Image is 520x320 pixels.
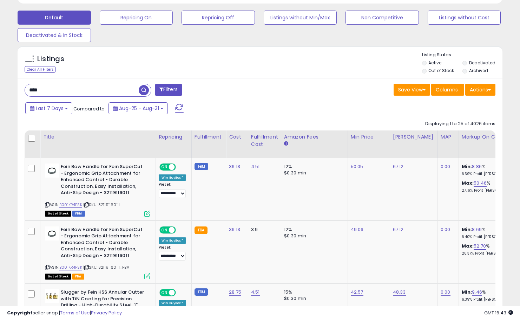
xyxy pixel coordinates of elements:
[469,68,488,73] label: Archived
[61,164,146,198] b: Fein Bow Handle for Fein SuperCut - Ergonomic Grip Attachment for Enhanced Control - Durable Cons...
[428,11,501,25] button: Listings without Cost
[73,105,106,112] span: Compared to:
[159,237,186,244] div: Win BuyBox *
[59,264,82,270] a: B001KR4FSK
[351,163,363,170] a: 50.05
[462,172,520,177] p: 6.39% Profit [PERSON_NAME]
[462,188,520,193] p: 27.16% Profit [PERSON_NAME]
[195,226,208,234] small: FBA
[45,226,59,241] img: 21NfTgHADoL._SL40_.jpg
[159,245,186,261] div: Preset:
[351,226,364,233] a: 49.06
[462,235,520,239] p: 6.40% Profit [PERSON_NAME]
[465,84,495,96] button: Actions
[72,211,85,217] span: FBM
[462,251,520,256] p: 28.37% Profit [PERSON_NAME]
[441,163,450,170] a: 0.00
[159,174,186,181] div: Win BuyBox *
[345,11,419,25] button: Non Competitive
[462,226,472,233] b: Min:
[159,182,186,198] div: Preset:
[159,133,189,141] div: Repricing
[462,180,474,186] b: Max:
[441,289,450,296] a: 0.00
[18,28,91,42] button: Deactivated & In Stock
[61,226,146,261] b: Fein Bow Handle for Fein SuperCut - Ergonomic Grip Attachment for Enhanced Control - Durable Cons...
[119,105,159,112] span: Aug-25 - Aug-31
[175,290,186,296] span: OFF
[472,289,482,296] a: 9.46
[25,102,72,114] button: Last 7 Days
[229,133,245,141] div: Cost
[45,289,59,303] img: 31HhRarWTdL._SL40_.jpg
[45,226,150,279] div: ASIN:
[431,84,464,96] button: Columns
[472,226,482,233] a: 8.69
[229,289,241,296] a: 28.75
[160,227,169,233] span: ON
[59,202,82,208] a: B001KR4FSK
[469,60,495,66] label: Deactivated
[251,133,278,148] div: Fulfillment Cost
[462,289,472,295] b: Min:
[45,164,59,178] img: 21NfTgHADoL._SL40_.jpg
[45,164,150,216] div: ASIN:
[462,243,474,249] b: Max:
[195,133,223,141] div: Fulfillment
[462,297,520,302] p: 6.39% Profit [PERSON_NAME]
[351,289,363,296] a: 42.57
[284,226,342,233] div: 12%
[351,133,387,141] div: Min Price
[7,309,33,316] strong: Copyright
[182,11,255,25] button: Repricing Off
[251,226,276,233] div: 3.9
[37,54,64,64] h5: Listings
[436,86,458,93] span: Columns
[284,233,342,239] div: $0.30 min
[108,102,168,114] button: Aug-25 - Aug-31
[195,288,208,296] small: FBM
[284,133,345,141] div: Amazon Fees
[264,11,337,25] button: Listings without Min/Max
[251,163,260,170] a: 4.51
[428,68,454,73] label: Out of Stock
[284,170,342,176] div: $0.30 min
[160,290,169,296] span: ON
[229,226,240,233] a: 36.13
[60,309,90,316] a: Terms of Use
[484,309,513,316] span: 2025-09-9 16:43 GMT
[393,133,435,141] div: [PERSON_NAME]
[100,11,173,25] button: Repricing On
[195,163,208,170] small: FBM
[428,60,441,66] label: Active
[160,164,169,170] span: ON
[284,141,288,147] small: Amazon Fees.
[425,121,495,127] div: Displaying 1 to 25 of 4026 items
[462,163,472,170] b: Min:
[462,289,520,302] div: %
[72,274,84,280] span: FBA
[83,202,120,207] span: | SKU: 32119116011I
[83,264,129,270] span: | SKU: 32119116011I_FBA
[45,274,71,280] span: All listings that are currently out of stock and unavailable for purchase on Amazon
[251,289,260,296] a: 4.51
[36,105,64,112] span: Last 7 Days
[18,11,91,25] button: Default
[474,180,487,187] a: 50.46
[441,133,456,141] div: MAP
[175,227,186,233] span: OFF
[474,243,486,250] a: 52.70
[462,226,520,239] div: %
[472,163,482,170] a: 8.86
[7,310,122,316] div: seller snap | |
[462,164,520,177] div: %
[393,163,404,170] a: 67.12
[462,180,520,193] div: %
[229,163,240,170] a: 36.13
[284,289,342,295] div: 15%
[422,52,502,58] p: Listing States:
[441,226,450,233] a: 0.00
[393,289,406,296] a: 48.33
[394,84,430,96] button: Save View
[43,133,153,141] div: Title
